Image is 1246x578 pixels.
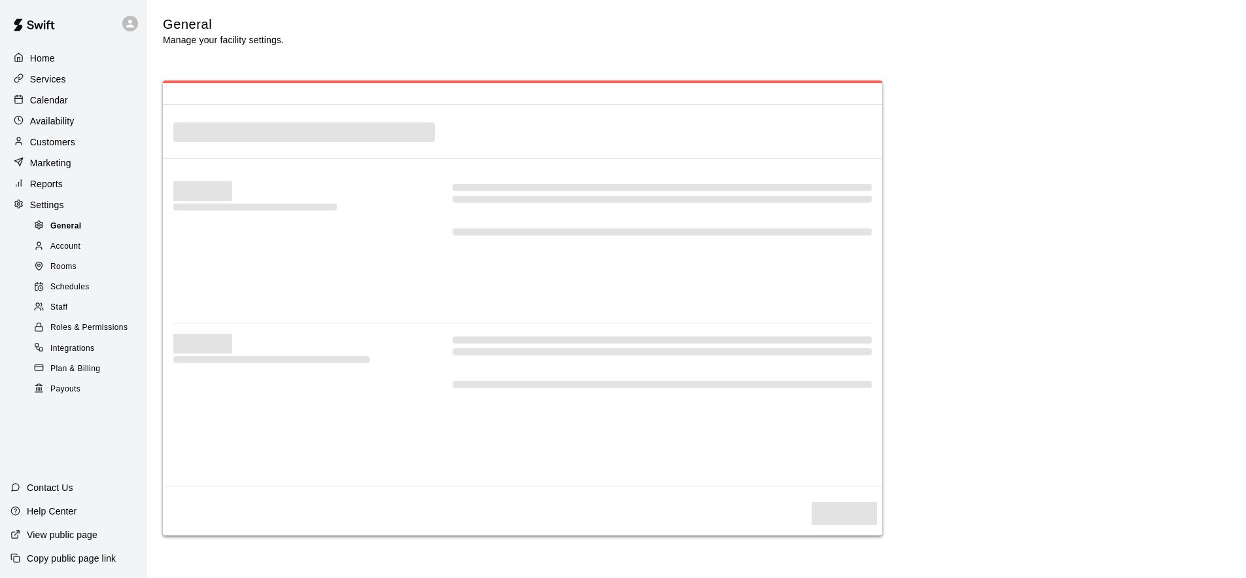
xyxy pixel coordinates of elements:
span: Integrations [50,342,95,355]
p: Marketing [30,156,71,170]
a: Availability [10,111,137,131]
div: Schedules [31,278,142,297]
a: Reports [10,174,137,194]
span: Plan & Billing [50,363,100,376]
a: Plan & Billing [31,359,147,379]
span: Roles & Permissions [50,321,128,334]
div: Roles & Permissions [31,319,142,337]
a: Staff [31,298,147,318]
a: Rooms [31,257,147,278]
p: View public page [27,528,97,541]
span: Schedules [50,281,90,294]
div: Payouts [31,380,142,399]
p: Customers [30,135,75,149]
div: Plan & Billing [31,360,142,378]
a: Customers [10,132,137,152]
p: Contact Us [27,481,73,494]
p: Services [30,73,66,86]
a: Marketing [10,153,137,173]
span: Rooms [50,261,77,274]
a: General [31,216,147,236]
a: Settings [10,195,137,215]
div: Account [31,238,142,256]
p: Availability [30,115,75,128]
p: Settings [30,198,64,211]
a: Account [31,236,147,257]
div: General [31,217,142,236]
p: Reports [30,177,63,190]
div: Staff [31,298,142,317]
span: Account [50,240,80,253]
a: Home [10,48,137,68]
span: Staff [50,301,67,314]
p: Copy public page link [27,552,116,565]
a: Roles & Permissions [31,318,147,338]
p: Manage your facility settings. [163,33,284,46]
div: Integrations [31,340,142,358]
a: Integrations [31,338,147,359]
span: General [50,220,82,233]
p: Help Center [27,505,77,518]
p: Calendar [30,94,68,107]
a: Calendar [10,90,137,110]
a: Services [10,69,137,89]
a: Schedules [31,278,147,298]
div: Rooms [31,258,142,276]
p: Home [30,52,55,65]
span: Payouts [50,383,80,396]
h5: General [163,16,284,33]
a: Payouts [31,379,147,399]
